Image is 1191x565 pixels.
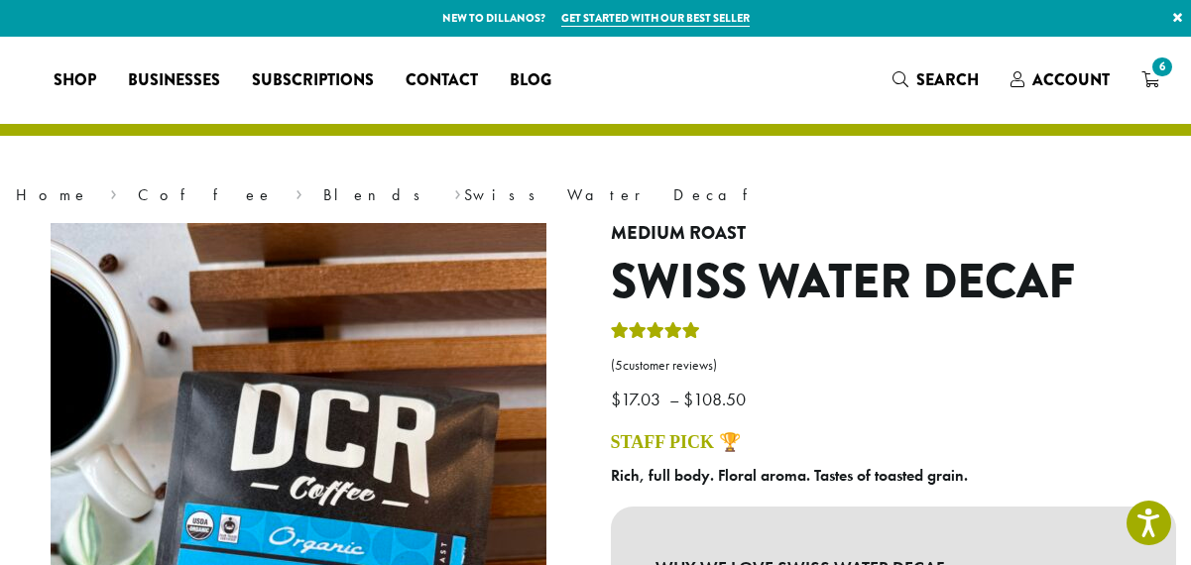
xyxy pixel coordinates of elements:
span: Search [916,68,979,91]
span: Account [1032,68,1110,91]
a: Staff Pick 🏆 [611,432,741,452]
span: 6 [1148,54,1175,80]
span: › [296,176,302,207]
span: Subscriptions [252,68,374,93]
b: Rich, full body. Floral aroma. Tastes of toasted grain. [611,465,968,486]
span: › [110,176,117,207]
a: (5customer reviews) [611,356,1176,376]
span: $ [683,388,693,410]
nav: Breadcrumb [16,183,1176,207]
span: – [669,388,679,410]
bdi: 17.03 [611,388,665,410]
div: Rated 5.00 out of 5 [611,319,700,349]
bdi: 108.50 [683,388,751,410]
span: Shop [54,68,96,93]
a: Get started with our best seller [561,10,750,27]
a: Coffee [138,184,274,205]
a: Search [877,63,995,96]
span: › [454,176,461,207]
span: 5 [615,357,623,374]
h1: Swiss Water Decaf [611,254,1176,311]
a: Blends [323,184,433,205]
a: Home [16,184,89,205]
a: Shop [38,64,112,96]
span: $ [611,388,621,410]
h4: Medium Roast [611,223,1176,245]
span: Businesses [128,68,220,93]
span: Blog [510,68,551,93]
span: Contact [406,68,478,93]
